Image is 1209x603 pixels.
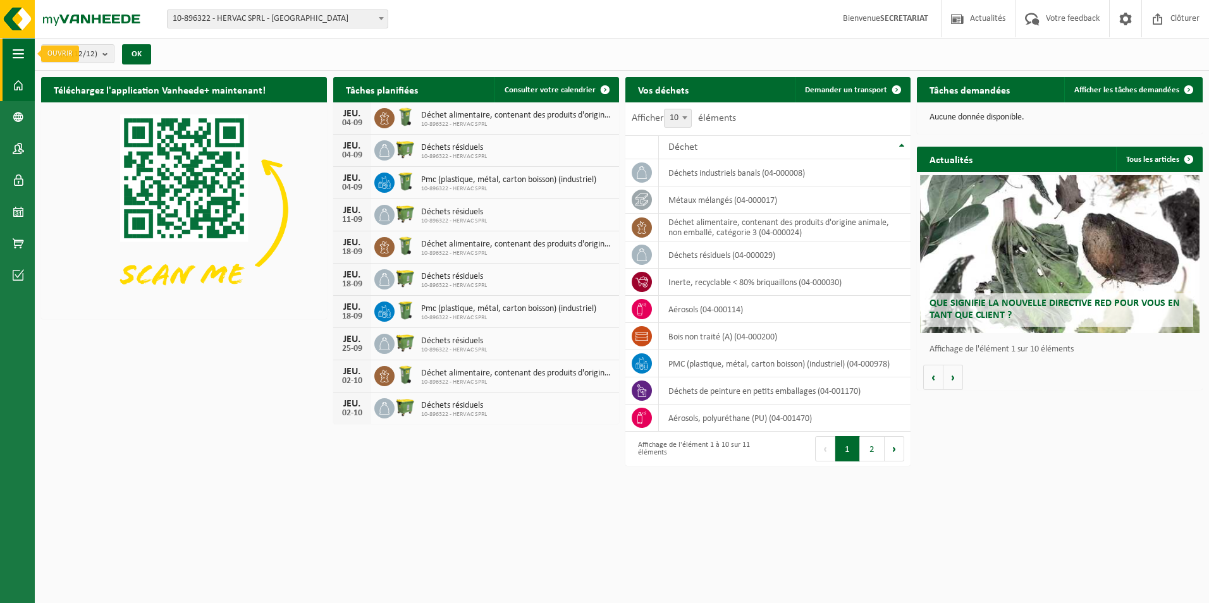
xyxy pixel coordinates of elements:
div: 04-09 [340,183,365,192]
div: JEU. [340,238,365,248]
span: 10-896322 - HERVAC SPRL - BAILLONVILLE [168,10,388,28]
span: Déchet [668,142,697,152]
span: Site(s) [48,45,97,64]
button: Site(s)(12/12) [41,44,114,63]
div: 18-09 [340,312,365,321]
td: inerte, recyclable < 80% briquaillons (04-000030) [659,269,911,296]
h2: Vos déchets [625,77,701,102]
button: Next [885,436,904,461]
div: JEU. [340,173,365,183]
div: 25-09 [340,344,365,353]
img: WB-0240-HPE-GN-50 [395,300,416,321]
td: aérosols, polyuréthane (PU) (04-001470) [659,405,911,432]
span: 10-896322 - HERVAC SPRL [421,217,487,225]
td: déchets industriels banals (04-000008) [659,159,911,186]
div: JEU. [340,302,365,312]
span: 10 [664,109,692,128]
img: WB-1100-HPE-GN-50 [395,138,416,160]
span: 10-896322 - HERVAC SPRL [421,185,596,193]
img: WB-1100-HPE-GN-50 [395,396,416,418]
span: Déchet alimentaire, contenant des produits d'origine animale, non emballé, catég... [421,240,613,250]
span: 10-896322 - HERVAC SPRL [421,153,487,161]
img: WB-1100-HPE-GN-50 [395,267,416,289]
div: 02-10 [340,409,365,418]
span: Pmc (plastique, métal, carton boisson) (industriel) [421,304,596,314]
td: PMC (plastique, métal, carton boisson) (industriel) (04-000978) [659,350,911,377]
h2: Tâches demandées [917,77,1022,102]
h2: Actualités [917,147,985,171]
button: Volgende [943,365,963,390]
img: WB-1100-HPE-GN-50 [395,332,416,353]
div: JEU. [340,399,365,409]
div: JEU. [340,205,365,216]
span: Demander un transport [805,86,887,94]
div: Affichage de l'élément 1 à 10 sur 11 éléments [632,435,762,463]
td: déchets résiduels (04-000029) [659,241,911,269]
h2: Téléchargez l'application Vanheede+ maintenant! [41,77,278,102]
div: JEU. [340,334,365,344]
button: Vorige [923,365,943,390]
span: Déchets résiduels [421,401,487,411]
div: JEU. [340,367,365,377]
span: 10-896322 - HERVAC SPRL [421,411,487,418]
span: Afficher les tâches demandées [1074,86,1179,94]
span: 10 [665,109,691,127]
span: Pmc (plastique, métal, carton boisson) (industriel) [421,175,596,185]
td: déchets de peinture en petits emballages (04-001170) [659,377,911,405]
a: Afficher les tâches demandées [1064,77,1201,102]
a: Demander un transport [795,77,909,102]
a: Que signifie la nouvelle directive RED pour vous en tant que client ? [920,175,1200,333]
span: 10-896322 - HERVAC SPRL [421,346,487,354]
span: 10-896322 - HERVAC SPRL [421,282,487,289]
span: Déchets résiduels [421,336,487,346]
button: OK [122,44,151,64]
p: Affichage de l'élément 1 sur 10 éléments [930,345,1196,354]
div: 04-09 [340,119,365,128]
a: Tous les articles [1116,147,1201,172]
img: WB-0140-HPE-GN-50 [395,364,416,386]
span: Déchets résiduels [421,207,487,217]
span: Que signifie la nouvelle directive RED pour vous en tant que client ? [930,298,1180,320]
span: 10-896322 - HERVAC SPRL [421,314,596,322]
div: 18-09 [340,248,365,257]
h2: Tâches planifiées [333,77,431,102]
td: aérosols (04-000114) [659,296,911,323]
span: 10-896322 - HERVAC SPRL - BAILLONVILLE [167,9,388,28]
div: 18-09 [340,280,365,289]
td: bois non traité (A) (04-000200) [659,323,911,350]
span: Déchet alimentaire, contenant des produits d'origine animale, non emballé, catég... [421,368,613,379]
a: Consulter votre calendrier [494,77,618,102]
td: déchet alimentaire, contenant des produits d'origine animale, non emballé, catégorie 3 (04-000024) [659,214,911,241]
p: Aucune donnée disponible. [930,113,1190,122]
div: JEU. [340,141,365,151]
div: JEU. [340,109,365,119]
button: Previous [815,436,835,461]
button: 2 [860,436,885,461]
div: 02-10 [340,377,365,386]
button: 1 [835,436,860,461]
div: 04-09 [340,151,365,160]
div: JEU. [340,270,365,280]
span: 10-896322 - HERVAC SPRL [421,250,613,257]
label: Afficher éléments [632,113,736,123]
img: WB-0240-HPE-GN-50 [395,171,416,192]
div: 11-09 [340,216,365,224]
img: WB-0140-HPE-GN-50 [395,106,416,128]
strong: SECRETARIAT [880,14,928,23]
img: WB-0140-HPE-GN-50 [395,235,416,257]
span: 10-896322 - HERVAC SPRL [421,121,613,128]
span: Déchet alimentaire, contenant des produits d'origine animale, non emballé, catég... [421,111,613,121]
span: Consulter votre calendrier [505,86,596,94]
span: Déchets résiduels [421,143,487,153]
img: WB-1100-HPE-GN-50 [395,203,416,224]
img: Download de VHEPlus App [41,102,327,317]
span: Déchets résiduels [421,272,487,282]
td: métaux mélangés (04-000017) [659,186,911,214]
count: (12/12) [71,50,97,58]
span: 10-896322 - HERVAC SPRL [421,379,613,386]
